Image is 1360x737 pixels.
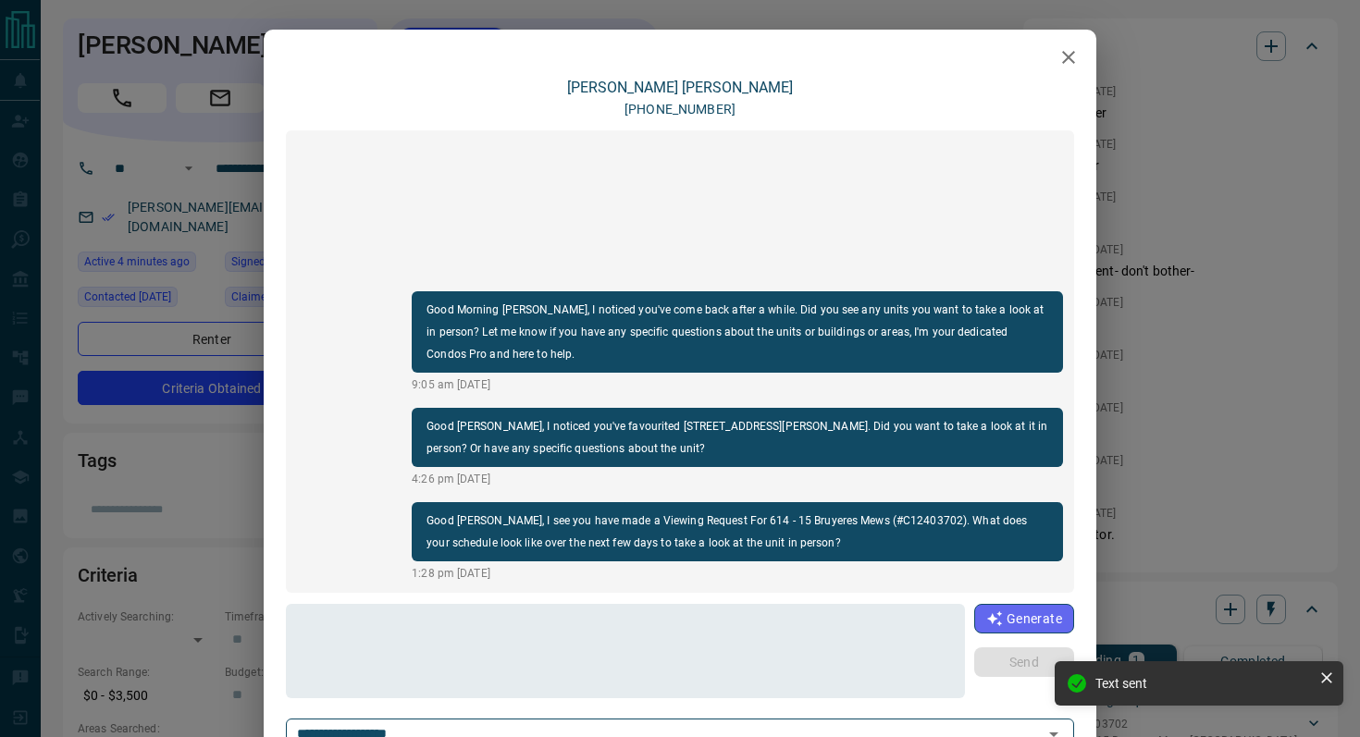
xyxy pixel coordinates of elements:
p: 1:28 pm [DATE] [412,565,1063,582]
a: [PERSON_NAME] [PERSON_NAME] [567,79,793,96]
div: Text sent [1095,676,1312,691]
p: 9:05 am [DATE] [412,376,1063,393]
p: Good Morning [PERSON_NAME], I noticed you've come back after a while. Did you see any units you w... [427,299,1048,365]
button: Generate [974,604,1074,633]
p: Good [PERSON_NAME], I noticed you've favourited [STREET_ADDRESS][PERSON_NAME]. Did you want to ta... [427,415,1048,460]
p: 4:26 pm [DATE] [412,471,1063,487]
p: [PHONE_NUMBER] [624,100,736,119]
p: Good [PERSON_NAME], I see you have made a Viewing Request For 614 - 15 Bruyeres Mews (#C12403702)... [427,510,1048,554]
